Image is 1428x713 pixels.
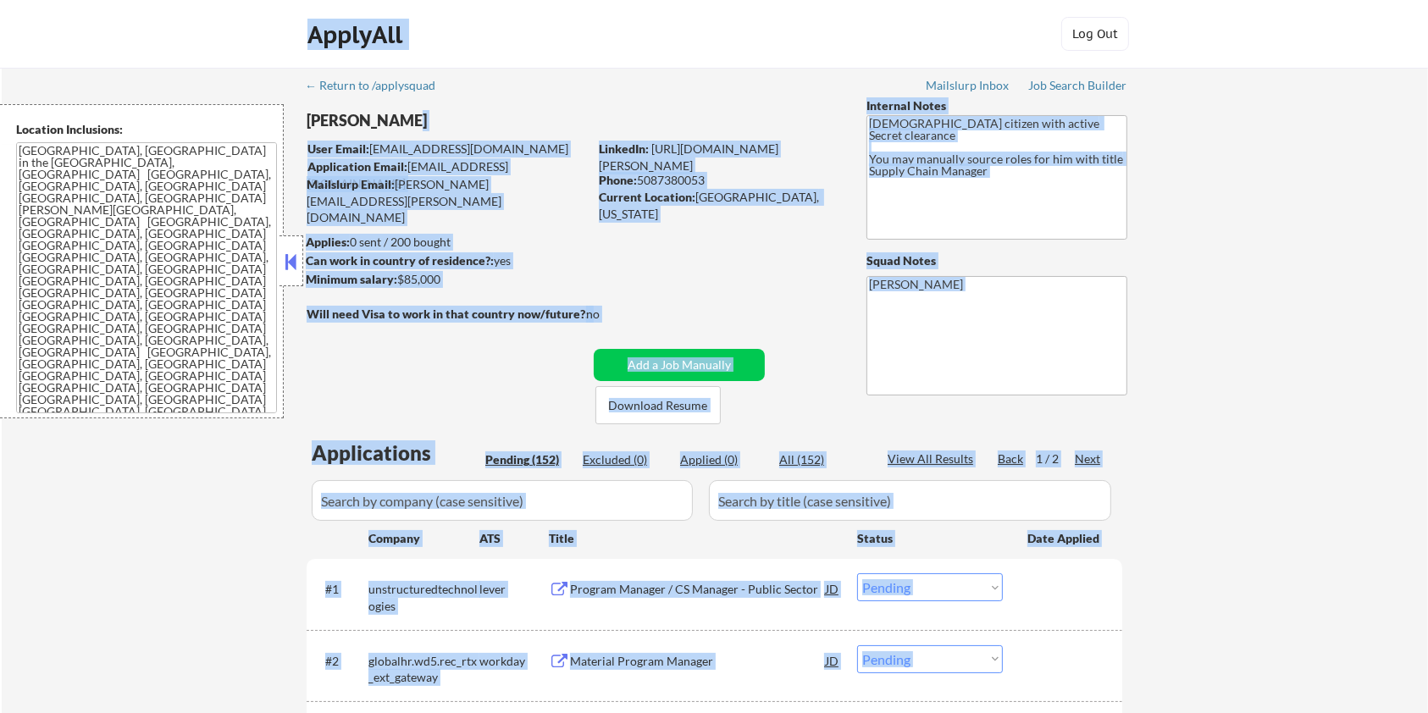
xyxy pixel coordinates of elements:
div: #1 [325,581,355,598]
div: Status [857,522,1003,553]
strong: LinkedIn: [599,141,649,156]
div: workday [479,653,549,670]
div: ATS [479,530,549,547]
div: Mailslurp Inbox [926,80,1010,91]
div: Pending (152) [485,451,570,468]
input: Search by title (case sensitive) [709,480,1111,521]
div: Title [549,530,841,547]
div: #2 [325,653,355,670]
button: Add a Job Manually [594,349,765,381]
div: $85,000 [306,271,588,288]
strong: Application Email: [307,159,407,174]
div: Excluded (0) [583,451,667,468]
strong: Current Location: [599,190,695,204]
strong: User Email: [307,141,369,156]
a: [URL][DOMAIN_NAME][PERSON_NAME] [599,141,778,173]
div: 0 sent / 200 bought [306,234,588,251]
div: Next [1075,450,1102,467]
input: Search by company (case sensitive) [312,480,693,521]
div: ← Return to /applysquad [305,80,451,91]
div: [EMAIL_ADDRESS][DOMAIN_NAME] [307,141,588,158]
div: Company [368,530,479,547]
div: Date Applied [1027,530,1102,547]
div: Applied (0) [680,451,765,468]
div: globalhr.wd5.rec_rtx_ext_gateway [368,653,479,686]
strong: Will need Visa to work in that country now/future?: [307,307,589,321]
div: Job Search Builder [1028,80,1127,91]
div: unstructuredtechnologies [368,581,479,614]
div: [GEOGRAPHIC_DATA], [US_STATE] [599,189,839,222]
div: JD [824,573,841,604]
div: Internal Notes [866,97,1127,114]
div: Squad Notes [866,252,1127,269]
div: Program Manager / CS Manager - Public Sector [570,581,826,598]
div: lever [479,581,549,598]
div: Material Program Manager [570,653,826,670]
strong: Applies: [306,235,350,249]
div: Applications [312,443,479,463]
div: no [586,306,634,323]
a: Job Search Builder [1028,79,1127,96]
strong: Can work in country of residence?: [306,253,494,268]
div: [PERSON_NAME] [307,110,655,131]
div: ApplyAll [307,20,407,49]
a: ← Return to /applysquad [305,79,451,96]
div: [EMAIL_ADDRESS][DOMAIN_NAME] [307,158,588,191]
div: All (152) [779,451,864,468]
button: Download Resume [595,386,721,424]
div: 1 / 2 [1036,450,1075,467]
strong: Phone: [599,173,637,187]
strong: Mailslurp Email: [307,177,395,191]
div: [PERSON_NAME][EMAIL_ADDRESS][PERSON_NAME][DOMAIN_NAME] [307,176,588,226]
div: JD [824,645,841,676]
a: Mailslurp Inbox [926,79,1010,96]
strong: Minimum salary: [306,272,397,286]
button: Log Out [1061,17,1129,51]
div: Location Inclusions: [16,121,277,138]
div: 5087380053 [599,172,839,189]
div: Back [998,450,1025,467]
div: View All Results [888,450,978,467]
div: yes [306,252,583,269]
